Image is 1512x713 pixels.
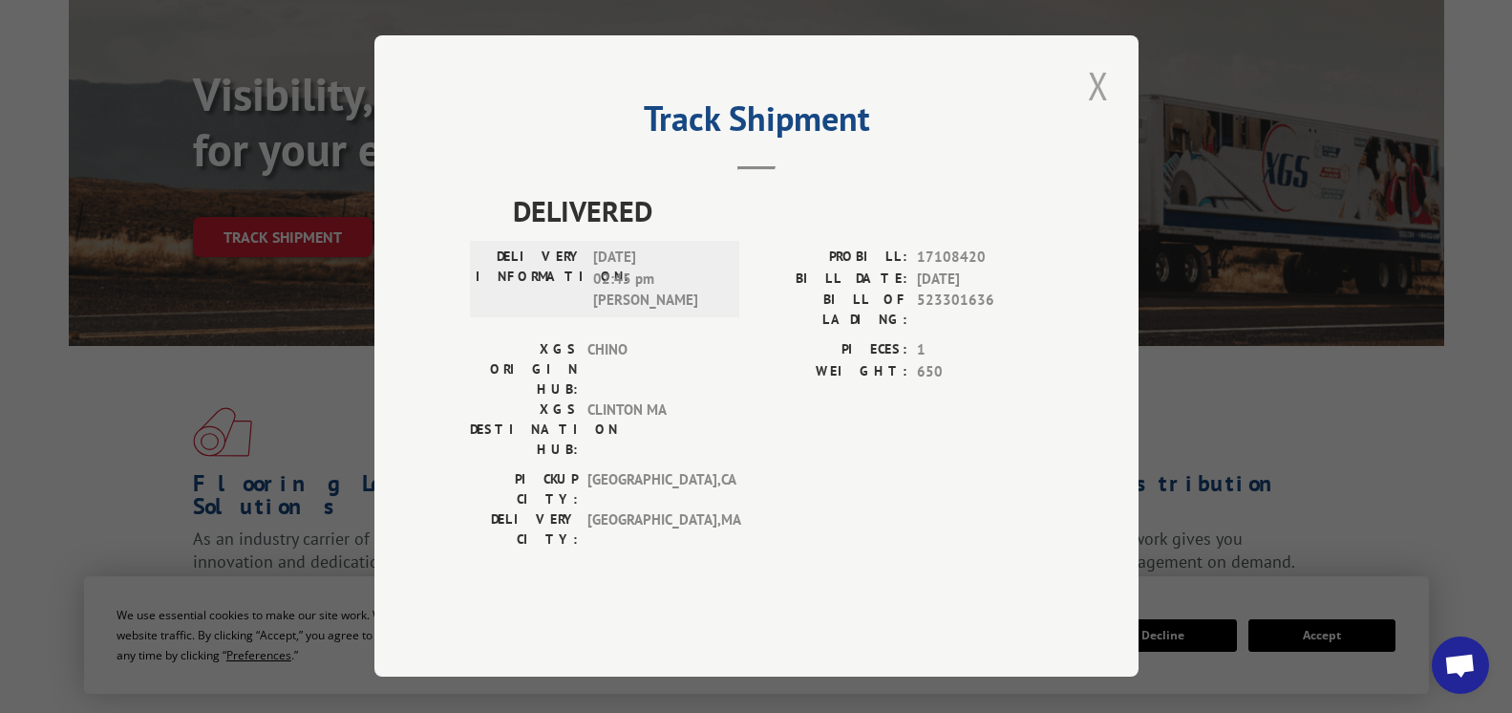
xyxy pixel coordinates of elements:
[917,361,1043,383] span: 650
[917,247,1043,269] span: 17108420
[756,361,907,383] label: WEIGHT:
[593,247,722,312] span: [DATE] 02:45 pm [PERSON_NAME]
[470,339,578,400] label: XGS ORIGIN HUB:
[756,290,907,330] label: BILL OF LADING:
[587,509,716,550] span: [GEOGRAPHIC_DATA] , MA
[756,269,907,291] label: BILL DATE:
[470,400,578,460] label: XGS DESTINATION HUB:
[587,469,716,509] span: [GEOGRAPHIC_DATA] , CA
[756,339,907,361] label: PIECES:
[1082,59,1115,112] button: Close modal
[587,339,716,400] span: CHINO
[470,105,1043,141] h2: Track Shipment
[917,339,1043,361] span: 1
[476,247,584,312] label: DELIVERY INFORMATION:
[1432,637,1489,694] a: Open chat
[587,400,716,460] span: CLINTON MA
[756,247,907,269] label: PROBILL:
[917,269,1043,291] span: [DATE]
[513,189,1043,232] span: DELIVERED
[917,290,1043,330] span: 523301636
[470,509,578,550] label: DELIVERY CITY:
[470,469,578,509] label: PICKUP CITY:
